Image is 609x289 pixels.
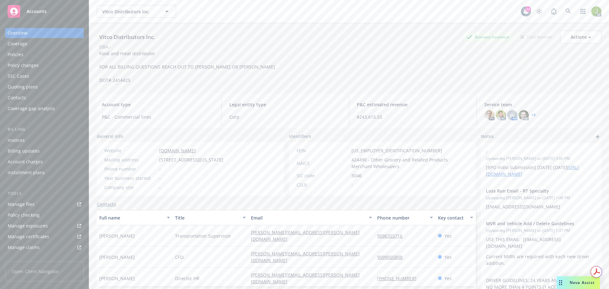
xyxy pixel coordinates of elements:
[8,146,40,156] div: Billing updates
[438,214,466,221] div: Key contact
[8,135,25,145] div: Invoices
[8,242,40,253] div: Manage claims
[8,232,49,242] div: Manage certificates
[486,156,596,161] span: Updated by [PERSON_NAME] on [DATE] 3:06 PM
[8,60,39,70] div: Policy changes
[5,221,84,231] a: Manage exposures
[5,190,84,197] div: Tools
[8,39,27,49] div: Coverage
[5,82,84,92] a: Quoting plans
[351,147,442,154] span: [US_EMPLOYER_IDENTIFICATION_NUMBER]
[5,146,84,156] a: Billing updates
[27,9,47,14] span: Accounts
[5,103,84,114] a: Coverage gap analysis
[248,210,375,225] button: Email
[289,133,311,140] span: Identifiers
[175,254,184,260] span: CFO
[486,164,596,177] p: [BPO Indio Submission] [DATE]-[DATE]
[104,166,157,172] div: Phone number
[5,253,84,263] a: Manage BORs
[481,182,601,215] div: Loss Run Email - RT SpecialtyUpdatedby [PERSON_NAME] on [DATE] 1:48 PM[EMAIL_ADDRESS][DOMAIN_NAME]
[591,6,601,16] img: photo
[463,33,512,41] div: Business Insurance
[251,272,360,285] a: [PERSON_NAME][EMAIL_ADDRESS][PERSON_NAME][DOMAIN_NAME]
[175,233,231,239] span: Transportation Supervisor
[484,110,494,120] img: photo
[8,82,38,92] div: Quoting plans
[484,101,596,108] span: Service team
[99,214,163,221] div: Full name
[519,110,529,120] img: photo
[102,114,214,120] span: P&C - Commercial lines
[486,187,580,194] span: Loss Run Email - RT Specialty
[533,5,546,18] a: Stop snowing
[251,214,365,221] div: Email
[525,6,531,12] div: 22
[486,204,560,210] span: [EMAIL_ADDRESS][DOMAIN_NAME]
[5,261,84,281] span: Open Client Navigator
[377,214,426,221] div: Phone number
[357,114,469,120] span: $243,615.55
[159,184,161,191] span: -
[377,254,408,260] a: 9099005808
[481,133,494,141] span: Notes
[481,143,601,182] div: -Updatedby [PERSON_NAME] on [DATE] 3:06 PM[BPO Indio Submission] [DATE]-[DATE][URL][DOMAIN_NAME]
[435,210,476,225] button: Key contact
[486,220,580,227] span: MVR and Vehicle Add / Delete Guidelines
[8,253,37,263] div: Manage BORs
[5,93,84,103] a: Contacts
[5,126,84,133] div: Billing
[99,233,135,239] span: [PERSON_NAME]
[486,253,596,266] p: Current MVRs are required with each new driver addition.
[5,167,84,178] a: Installment plans
[97,33,158,41] div: Vitco Distributors Inc.
[562,5,575,18] a: Search
[517,33,555,41] div: Total Rewards
[496,110,506,120] img: photo
[444,233,452,239] span: Yes
[8,28,27,38] div: Overview
[297,160,349,167] div: NAICS
[8,49,23,60] div: Policies
[5,28,84,38] a: Overview
[486,236,596,249] p: USE THIS EMAIL: [EMAIL_ADDRESS][DOMAIN_NAME]
[175,214,239,221] div: Title
[5,71,84,81] a: SSC Cases
[229,101,341,108] span: Legal entity type
[8,167,45,178] div: Installment plans
[8,157,43,167] div: Account charges
[377,233,408,239] a: 9096355716
[99,254,135,260] span: [PERSON_NAME]
[97,133,123,140] span: General info
[97,210,173,225] button: Full name
[102,101,214,108] span: Account type
[547,5,560,18] a: Report a Bug
[5,210,84,220] a: Policy checking
[99,43,111,50] div: DBA: -
[104,147,157,154] div: Website
[175,275,200,282] span: Director HR
[377,275,422,281] a: [PHONE_NUMBER]
[557,276,600,289] button: Nova Assist
[5,199,84,209] a: Manage files
[571,31,591,43] div: Actions
[297,172,349,179] div: SIC code
[5,242,84,253] a: Manage claims
[375,210,435,225] button: Phone number
[560,31,601,43] button: Actions
[5,60,84,70] a: Policy changes
[297,147,349,154] div: FEIN
[251,229,360,242] a: [PERSON_NAME][EMAIL_ADDRESS][PERSON_NAME][DOMAIN_NAME]
[8,103,55,114] div: Coverage gap analysis
[173,210,248,225] button: Title
[357,101,469,108] span: P&C estimated revenue
[159,156,223,163] span: [STREET_ADDRESS][US_STATE]
[8,71,29,81] div: SSC Cases
[251,251,360,263] a: [PERSON_NAME][EMAIL_ADDRESS][PERSON_NAME][DOMAIN_NAME]
[486,195,596,201] span: Updated by [PERSON_NAME] on [DATE] 1:48 PM
[229,114,341,120] span: Corp
[557,276,565,289] div: Drag to move
[486,148,580,155] span: -
[351,172,362,179] span: 5046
